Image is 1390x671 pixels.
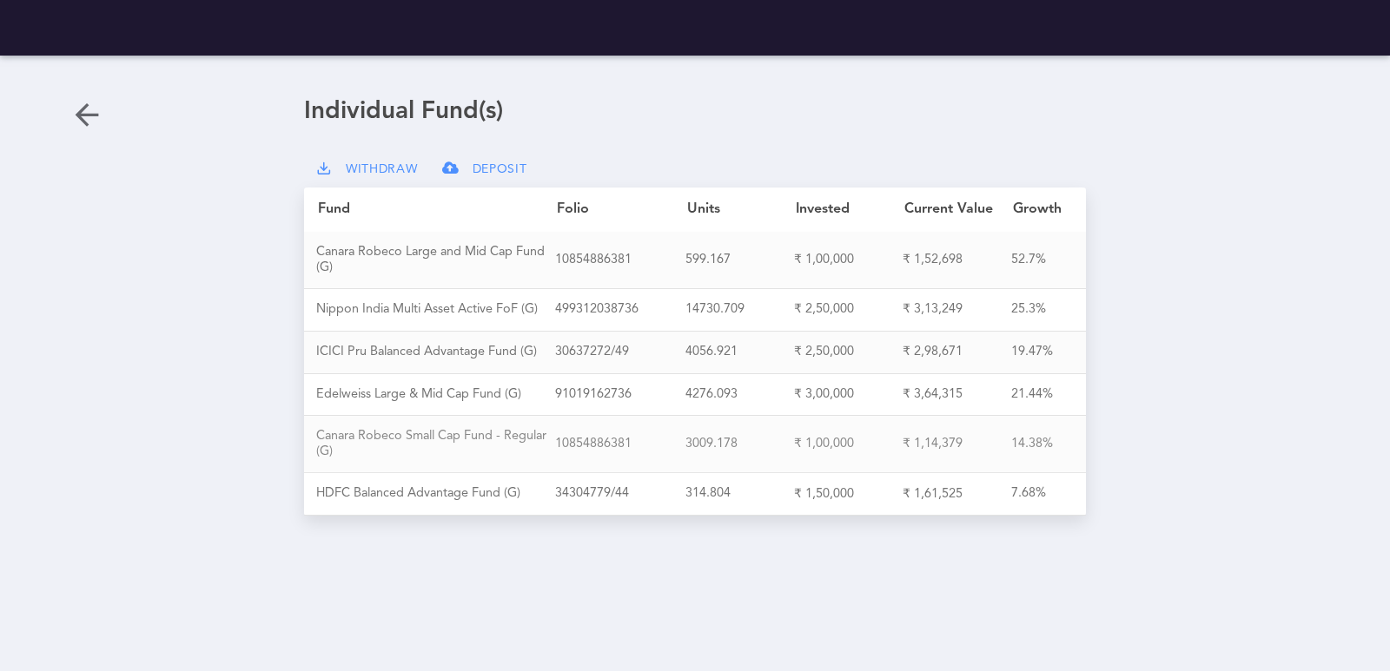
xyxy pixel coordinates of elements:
div: ₹ 1,52,698 [903,252,1011,268]
div: E d e l w e i s s L a r g e & M i d C a p F u n d ( G ) [316,387,555,403]
div: ₹ 1,00,000 [794,252,903,268]
div: ₹ 2,50,000 [794,344,903,360]
div: Folio [557,201,687,218]
div: 3 4 3 0 4 7 7 9 / 4 4 [555,486,685,502]
div: 19.47% [1011,345,1076,360]
div: 14.38% [1011,437,1076,452]
div: 9 1 0 1 9 1 6 2 7 3 6 [555,387,685,403]
span: DEPOSIT [473,162,527,177]
div: Units [687,201,796,218]
div: 3009.178 [685,437,794,452]
div: ₹ 3,64,315 [903,386,1011,403]
div: ₹ 1,14,379 [903,436,1011,452]
div: 3 0 6 3 7 2 7 2 / 4 9 [555,345,685,360]
div: ₹ 2,50,000 [794,301,903,318]
div: I C I C I P r u B a l a n c e d A d v a n t a g e F u n d ( G ) [316,345,555,360]
div: ₹ 3,00,000 [794,386,903,403]
div: ₹ 1,61,525 [903,486,1011,503]
h1: Individual Fund(s) [304,97,1086,127]
div: 1 0 8 5 4 8 8 6 3 8 1 [555,437,685,452]
div: 4276.093 [685,387,794,403]
div: 25.3% [1011,302,1076,318]
div: 4056.921 [685,345,794,360]
div: C a n a r a R o b e c o L a r g e a n d M i d C a p F u n d ( G ) [316,245,555,276]
div: 21.44% [1011,387,1076,403]
div: ₹ 2,98,671 [903,344,1011,360]
div: 314.804 [685,486,794,502]
div: Growth [1013,201,1078,218]
div: 7.68% [1011,486,1076,502]
div: ₹ 3,13,249 [903,301,1011,318]
div: C a n a r a R o b e c o S m a l l C a p F u n d - R e g u l a r ( G ) [316,429,555,460]
div: Current Value [904,201,1013,218]
div: Invested [796,201,904,218]
div: ₹ 1,00,000 [794,436,903,452]
span: WITHDRAW [346,162,418,177]
div: N i p p o n I n d i a M u l t i A s s e t A c t i v e F o F ( G ) [316,302,555,318]
div: H D F C B a l a n c e d A d v a n t a g e F u n d ( G ) [316,486,555,502]
div: Fund [318,201,557,218]
div: 52.7% [1011,253,1076,268]
div: 1 0 8 5 4 8 8 6 3 8 1 [555,253,685,268]
div: 599.167 [685,253,794,268]
div: ₹ 1,50,000 [794,486,903,503]
div: 14730.709 [685,302,794,318]
div: 4 9 9 3 1 2 0 3 8 7 3 6 [555,302,685,318]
